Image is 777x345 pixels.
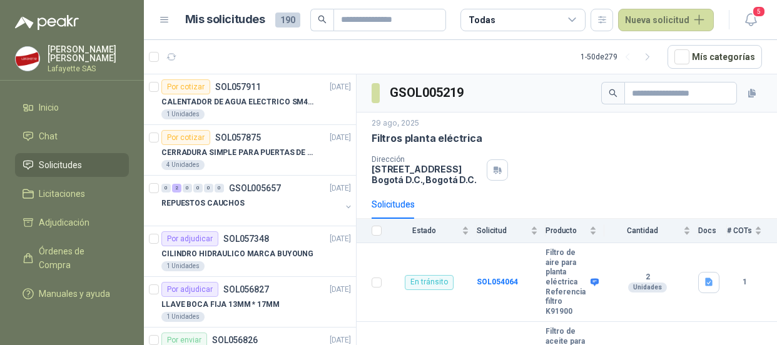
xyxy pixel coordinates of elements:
a: Licitaciones [15,182,129,206]
div: En tránsito [405,275,454,290]
span: Solicitudes [39,158,82,172]
div: 0 [204,184,213,192]
p: CILINDRO HIDRAULICO MARCA BUYOUNG [161,248,313,260]
span: Adjudicación [39,216,89,229]
div: 1 Unidades [161,312,205,322]
div: Unidades [628,282,667,292]
span: 190 [275,12,300,27]
button: Mís categorías [668,45,762,69]
h1: Mis solicitudes [185,11,265,29]
p: [DATE] [330,182,351,194]
p: Filtros planta eléctrica [372,132,482,145]
a: Adjudicación [15,211,129,234]
a: Manuales y ayuda [15,282,129,306]
div: Por adjudicar [161,282,218,297]
a: 0 2 0 0 0 0 GSOL005657[DATE] REPUESTOS CAUCHOS [161,181,353,221]
div: Por cotizar [161,79,210,94]
div: 0 [193,184,203,192]
th: Cantidad [604,219,698,243]
p: Dirección [372,155,482,164]
div: 0 [215,184,224,192]
p: [DATE] [330,81,351,93]
span: search [609,89,617,97]
span: Cantidad [604,226,681,235]
span: Inicio [39,101,59,114]
p: 29 ago, 2025 [372,117,419,129]
p: SOL056826 [212,336,258,344]
div: 0 [183,184,192,192]
p: [PERSON_NAME] [PERSON_NAME] [48,45,129,62]
p: [DATE] [330,132,351,144]
span: search [318,15,327,24]
p: SOL056827 [223,285,269,294]
span: Manuales y ayuda [39,287,110,301]
span: Producto [546,226,587,235]
a: SOL054064 [477,277,518,286]
b: 1 [727,276,762,288]
th: Estado [389,219,477,243]
p: CALENTADOR DE AGUA ELECTRICO SM400 5-9LITROS [161,96,317,108]
div: Todas [469,13,495,27]
span: Solicitud [477,226,528,235]
span: Licitaciones [39,187,85,201]
button: 5 [739,9,762,31]
p: [DATE] [330,233,351,245]
th: # COTs [727,219,777,243]
div: 0 [161,184,171,192]
a: Órdenes de Compra [15,239,129,277]
div: 1 Unidades [161,261,205,271]
b: Filtro de aire para planta eléctrica Referencia filtro K91900 [546,248,587,316]
a: Inicio [15,96,129,119]
div: 2 [172,184,181,192]
th: Solicitud [477,219,546,243]
a: Por adjudicarSOL057348[DATE] CILINDRO HIDRAULICO MARCA BUYOUNG1 Unidades [144,226,356,277]
p: LLAVE BOCA FIJA 13MM * 17MM [161,299,280,311]
div: 4 Unidades [161,160,205,170]
p: [DATE] [330,284,351,296]
div: Por adjudicar [161,231,218,246]
b: 2 [604,272,691,282]
h3: GSOL005219 [390,83,465,102]
span: # COTs [727,226,752,235]
p: SOL057875 [215,133,261,142]
img: Company Logo [16,47,39,71]
a: Por adjudicarSOL056827[DATE] LLAVE BOCA FIJA 13MM * 17MM1 Unidades [144,277,356,327]
a: Por cotizarSOL057875[DATE] CERRADURA SIMPLE PARA PUERTAS DE VIDRIO4 Unidades [144,125,356,176]
div: Solicitudes [372,197,415,211]
a: Chat [15,124,129,148]
a: Solicitudes [15,153,129,177]
button: Nueva solicitud [618,9,714,31]
p: SOL057348 [223,234,269,243]
span: 5 [752,6,766,17]
a: Por cotizarSOL057911[DATE] CALENTADOR DE AGUA ELECTRICO SM400 5-9LITROS1 Unidades [144,74,356,125]
p: REPUESTOS CAUCHOS [161,197,245,209]
th: Producto [546,219,604,243]
span: Órdenes de Compra [39,244,117,272]
p: SOL057911 [215,82,261,91]
img: Logo peakr [15,15,79,30]
th: Docs [698,219,727,243]
div: 1 Unidades [161,109,205,119]
div: Por cotizar [161,130,210,145]
div: 1 - 50 de 279 [581,47,658,67]
span: Chat [39,129,58,143]
p: CERRADURA SIMPLE PARA PUERTAS DE VIDRIO [161,147,317,159]
span: Estado [389,226,459,235]
p: [STREET_ADDRESS] Bogotá D.C. , Bogotá D.C. [372,164,482,185]
p: Lafayette SAS [48,65,129,72]
p: GSOL005657 [229,184,281,192]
